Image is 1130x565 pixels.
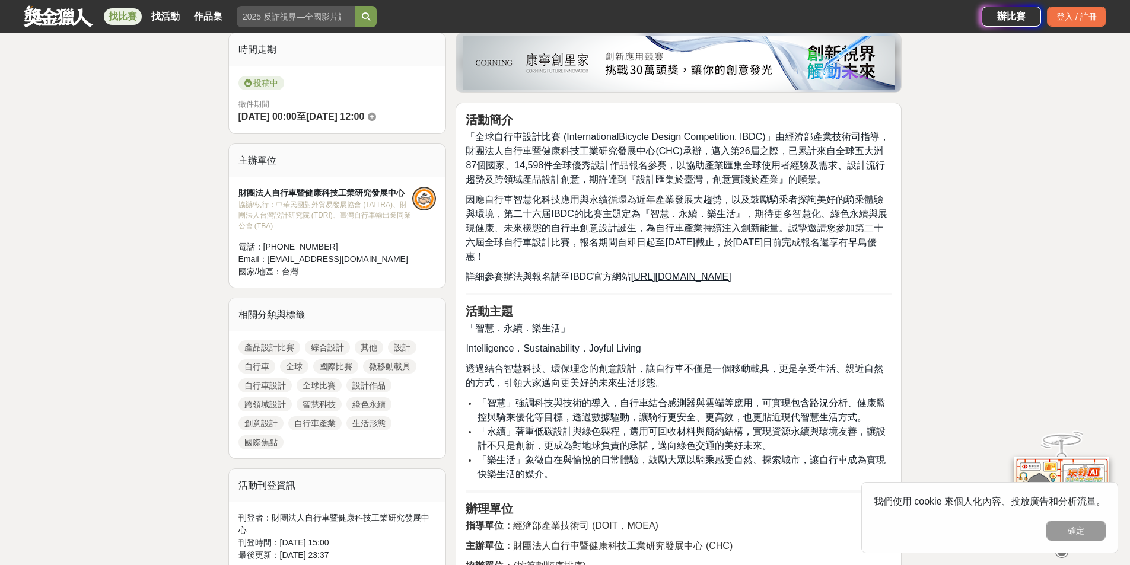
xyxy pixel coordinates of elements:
div: 電話： [PHONE_NUMBER] [238,241,413,253]
span: 「智慧．永續．樂生活」 [466,323,570,333]
a: 設計 [388,340,416,355]
a: 跨領域設計 [238,397,292,411]
a: 作品集 [189,8,227,25]
button: 確定 [1046,521,1106,541]
a: 國際焦點 [238,435,284,449]
span: 詳細參賽辦法與報名請至IBDC官方網站 [466,272,631,282]
img: d2146d9a-e6f6-4337-9592-8cefde37ba6b.png [1014,448,1109,526]
div: 刊登時間： [DATE] 15:00 [238,537,437,549]
span: 我們使用 cookie 來個人化內容、投放廣告和分析流量。 [874,496,1106,506]
input: 2025 反詐視界—全國影片競賽 [237,6,355,27]
strong: 指導單位： [466,521,513,531]
span: 台灣 [282,267,298,276]
span: 透過結合智慧科技、環保理念的創意設計，讓自行車不僅是一個移動載具，更是享受生活、親近自然的方式，引領大家邁向更美好的未來生活形態。 [466,363,883,388]
a: 找比賽 [104,8,142,25]
div: 協辦/執行： 中華民國對外貿易發展協會 (TAITRA)、財團法人台灣設計研究院 (TDRI)、臺灣自行車輸出業同業公會 (TBA) [238,199,413,231]
a: 自行車 [238,359,275,374]
a: 全球 [280,359,308,374]
div: Email： [EMAIL_ADDRESS][DOMAIN_NAME] [238,253,413,266]
div: 財團法人自行車暨健康科技工業研究發展中心 [238,187,413,199]
span: 投稿中 [238,76,284,90]
span: 「樂生活」象徵自在與愉悅的日常體驗，鼓勵大眾以騎乘感受自然、探索城市，讓自行車成為實現快樂生活的媒介。 [478,455,886,479]
span: 至 [297,111,306,122]
a: 國際比賽 [313,359,358,374]
span: [DATE] 00:00 [238,111,297,122]
div: 時間走期 [229,33,446,66]
a: 綠色永續 [346,397,391,411]
a: [URL][DOMAIN_NAME] [631,272,731,282]
a: 微移動載具 [363,359,416,374]
a: 辦比賽 [982,7,1041,27]
a: 設計作品 [346,378,391,392]
strong: 辦理單位 [466,502,513,515]
strong: 活動主題 [466,305,513,318]
a: 其他 [355,340,383,355]
span: 因應自行車智慧化科技應用與永續循環為近年產業發展大趨勢，以及鼓勵騎乘者探詢美好的騎乘體驗與環境，第二十六屆IBDC的比賽主題定為『智慧．永續．樂生活』，期待更多智慧化、綠色永續與展現健康、未來樣... [466,194,887,261]
strong: 活動簡介 [466,113,513,126]
div: 主辦單位 [229,144,446,177]
div: 最後更新： [DATE] 23:37 [238,549,437,561]
a: 找活動 [147,8,184,25]
div: 活動刊登資訊 [229,469,446,502]
span: Intelligence．Sustainability．Joyful Living [466,343,641,353]
a: 生活形態 [346,416,391,430]
strong: 主辦單位： [466,541,513,551]
span: 國家/地區： [238,267,282,276]
a: 綜合設計 [305,340,350,355]
img: be6ed63e-7b41-4cb8-917a-a53bd949b1b4.png [463,36,895,90]
div: 刊登者： 財團法人自行車暨健康科技工業研究發展中心 [238,512,437,537]
a: 全球比賽 [297,378,342,392]
div: 相關分類與標籤 [229,298,446,331]
span: 「永續」著重低碳設計與綠色製程，選用可回收材料與簡約結構，實現資源永續與環境友善，讓設計不只是創新，更成為對地球負責的承諾，邁向綠色交通的美好未來。 [478,426,886,451]
span: 徵件期間 [238,100,269,108]
span: 「智慧」強調科技與技術的導入，自行車結合感測器與雲端等應用，可實現包含路況分析、健康監控與騎乘優化等目標，透過數據驅動，讓騎行更安全、更高效，也更貼近現代智慧生活方式。 [478,398,886,422]
span: 經濟部產業技術司 (DOIT，MOEA) [466,521,658,531]
a: 智慧科技 [297,397,342,411]
a: 產品設計比賽 [238,340,300,355]
span: 「全球自行車設計比賽 (InternationalBicycle Design Competition, IBDC)」由經濟部產業技術司指導，財團法人自行車暨健康科技工業研究發展中心(CHC)承... [466,132,889,184]
div: 登入 / 註冊 [1047,7,1106,27]
span: [DATE] 12:00 [306,111,364,122]
a: 自行車產業 [288,416,342,430]
span: 財團法人自行車暨健康科技工業研究發展中心 (CHC) [466,541,733,551]
a: 自行車設計 [238,378,292,392]
a: 創意設計 [238,416,284,430]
